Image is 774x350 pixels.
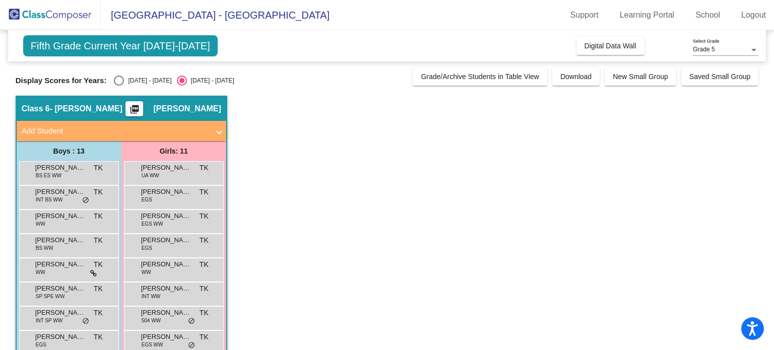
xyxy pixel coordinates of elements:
span: New Small Group [613,73,668,81]
button: Download [552,67,600,86]
span: Display Scores for Years: [16,76,107,85]
span: [PERSON_NAME] [153,104,221,114]
button: Grade/Archive Students in Table View [413,67,547,86]
span: WW [36,220,45,228]
span: Class 6 [22,104,50,114]
span: [PERSON_NAME] [141,284,191,294]
span: [PERSON_NAME] [35,187,86,197]
span: [PERSON_NAME] [141,235,191,245]
a: Logout [733,7,774,23]
span: BS ES WW [36,172,61,179]
span: Digital Data Wall [585,42,636,50]
span: TK [200,187,209,197]
span: [PERSON_NAME] [35,235,86,245]
span: do_not_disturb_alt [188,317,195,325]
span: WW [36,268,45,276]
span: [PERSON_NAME] [35,211,86,221]
span: TK [94,259,103,270]
span: TK [200,332,209,342]
span: TK [94,332,103,342]
span: TK [94,163,103,173]
button: Saved Small Group [681,67,758,86]
span: TK [94,211,103,222]
span: EGS [142,196,152,203]
span: [PERSON_NAME] [141,187,191,197]
a: School [687,7,728,23]
span: TK [94,235,103,246]
span: [PERSON_NAME] [141,211,191,221]
span: WW [142,268,151,276]
span: [PERSON_NAME] [141,259,191,269]
span: Download [560,73,592,81]
a: Learning Portal [612,7,683,23]
mat-panel-title: Add Student [22,125,209,137]
span: [PERSON_NAME] [141,332,191,342]
span: TK [200,235,209,246]
span: TK [200,163,209,173]
mat-radio-group: Select an option [114,76,234,86]
span: do_not_disturb_alt [188,341,195,349]
mat-expansion-panel-header: Add Student [17,121,226,141]
span: EGS WW [142,220,163,228]
span: TK [94,284,103,294]
button: Digital Data Wall [576,37,644,55]
span: TK [94,187,103,197]
span: - [PERSON_NAME] [50,104,122,114]
span: BS WW [36,244,53,252]
span: Grade 5 [693,46,715,53]
span: TK [200,259,209,270]
a: Support [562,7,607,23]
mat-icon: picture_as_pdf [128,104,141,118]
span: [GEOGRAPHIC_DATA] - [GEOGRAPHIC_DATA] [101,7,330,23]
span: UA WW [142,172,159,179]
span: TK [200,211,209,222]
span: INT BS WW [36,196,63,203]
button: New Small Group [605,67,676,86]
span: INT SP WW [36,317,63,324]
span: do_not_disturb_alt [82,196,89,204]
span: [PERSON_NAME] [35,259,86,269]
span: TK [200,284,209,294]
span: Fifth Grade Current Year [DATE]-[DATE] [23,35,218,56]
span: EGS [36,341,46,348]
span: EGS WW [142,341,163,348]
span: [PERSON_NAME] [35,332,86,342]
button: Print Students Details [125,101,143,116]
span: [PERSON_NAME] [35,284,86,294]
span: [PERSON_NAME] [35,308,86,318]
span: SP SPE WW [36,293,65,300]
div: Girls: 11 [121,141,226,161]
span: Grade/Archive Students in Table View [421,73,539,81]
span: INT WW [142,293,161,300]
span: [PERSON_NAME] [141,308,191,318]
div: [DATE] - [DATE] [187,76,234,85]
span: [PERSON_NAME] [35,163,86,173]
span: 504 WW [142,317,161,324]
div: Boys : 13 [17,141,121,161]
div: [DATE] - [DATE] [124,76,171,85]
span: do_not_disturb_alt [82,317,89,325]
span: EGS [142,244,152,252]
span: Saved Small Group [689,73,750,81]
span: TK [94,308,103,318]
span: TK [200,308,209,318]
span: [PERSON_NAME] [141,163,191,173]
